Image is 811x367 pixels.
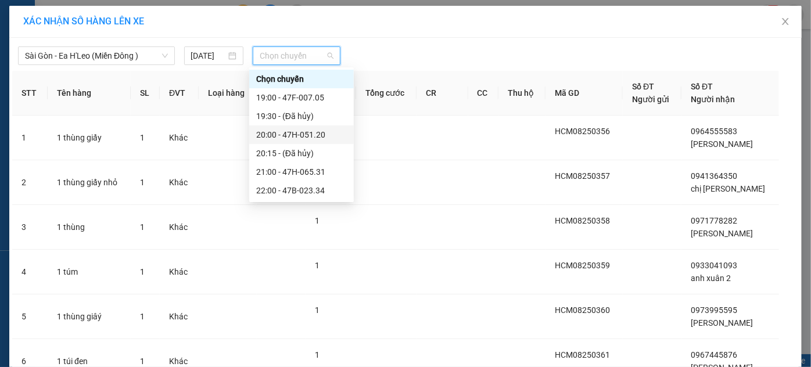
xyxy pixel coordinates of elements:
[199,71,257,116] th: Loại hàng
[498,71,546,116] th: Thu hộ
[356,71,417,116] th: Tổng cước
[131,71,160,116] th: SL
[249,70,354,88] div: Chọn chuyến
[315,216,320,225] span: 1
[140,357,145,366] span: 1
[12,205,48,250] td: 3
[140,267,145,276] span: 1
[160,205,199,250] td: Khác
[140,312,145,321] span: 1
[417,71,468,116] th: CR
[769,6,802,38] button: Close
[12,294,48,339] td: 5
[48,160,131,205] td: 1 thùng giấy nhỏ
[140,133,145,142] span: 1
[48,205,131,250] td: 1 thùng
[23,16,144,27] span: XÁC NHẬN SỐ HÀNG LÊN XE
[315,261,320,270] span: 1
[691,139,753,149] span: [PERSON_NAME]
[632,82,654,91] span: Số ĐT
[160,116,199,160] td: Khác
[12,250,48,294] td: 4
[12,116,48,160] td: 1
[48,116,131,160] td: 1 thùng giấy
[191,49,227,62] input: 12/08/2025
[546,71,623,116] th: Mã GD
[160,250,199,294] td: Khác
[781,17,790,26] span: close
[260,47,333,64] span: Chọn chuyến
[256,147,347,160] div: 20:15 - (Đã hủy)
[48,294,131,339] td: 1 thùng giâý
[140,178,145,187] span: 1
[256,91,347,104] div: 19:00 - 47F-007.05
[315,305,320,315] span: 1
[555,216,610,225] span: HCM08250358
[140,222,145,232] span: 1
[555,127,610,136] span: HCM08250356
[691,184,765,193] span: chị [PERSON_NAME]
[256,128,347,141] div: 20:00 - 47H-051.20
[48,71,131,116] th: Tên hàng
[315,350,320,359] span: 1
[691,127,737,136] span: 0964555583
[555,261,610,270] span: HCM08250359
[12,71,48,116] th: STT
[691,229,753,238] span: [PERSON_NAME]
[256,73,347,85] div: Chọn chuyến
[555,305,610,315] span: HCM08250360
[160,71,199,116] th: ĐVT
[25,47,168,64] span: Sài Gòn - Ea H'Leo (Miền Đông )
[691,171,737,181] span: 0941364350
[691,350,737,359] span: 0967445876
[256,165,347,178] div: 21:00 - 47H-065.31
[468,71,499,116] th: CC
[691,261,737,270] span: 0933041093
[48,250,131,294] td: 1 túm
[555,171,610,181] span: HCM08250357
[256,184,347,197] div: 22:00 - 47B-023.34
[160,294,199,339] td: Khác
[555,350,610,359] span: HCM08250361
[256,110,347,123] div: 19:30 - (Đã hủy)
[632,95,669,104] span: Người gửi
[691,82,713,91] span: Số ĐT
[691,318,753,328] span: [PERSON_NAME]
[691,95,735,104] span: Người nhận
[160,160,199,205] td: Khác
[691,274,731,283] span: anh xuân 2
[12,160,48,205] td: 2
[691,305,737,315] span: 0973995595
[691,216,737,225] span: 0971778282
